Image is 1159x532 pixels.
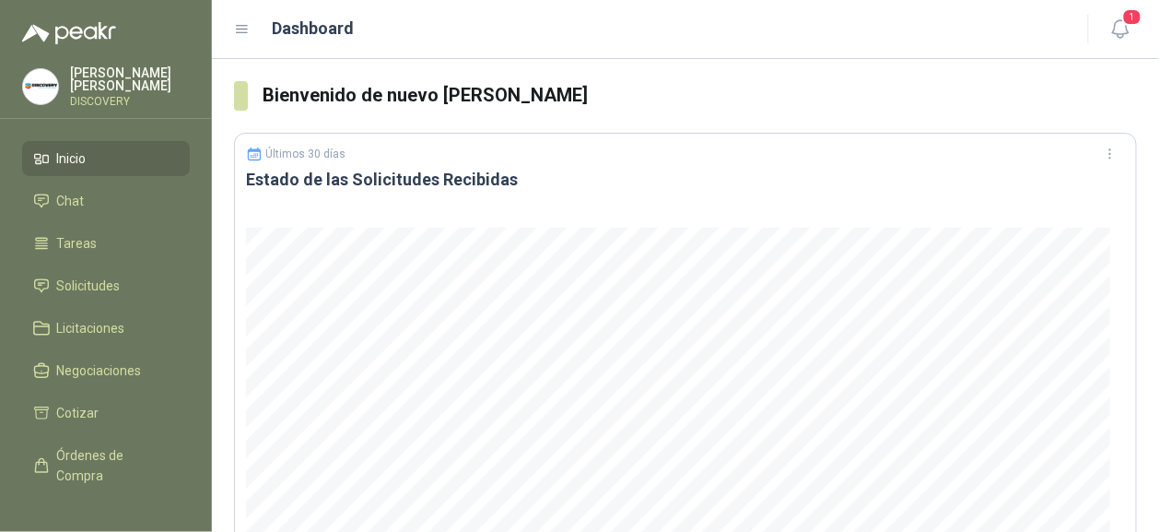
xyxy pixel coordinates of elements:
span: Licitaciones [57,318,125,338]
span: 1 [1122,8,1142,26]
button: 1 [1104,13,1137,46]
p: Últimos 30 días [266,148,346,160]
a: Órdenes de Compra [22,438,190,493]
p: [PERSON_NAME] [PERSON_NAME] [70,66,190,92]
span: Cotizar [57,403,100,423]
a: Inicio [22,141,190,176]
a: Licitaciones [22,311,190,346]
img: Logo peakr [22,22,116,44]
span: Solicitudes [57,276,121,296]
span: Órdenes de Compra [57,445,172,486]
h3: Estado de las Solicitudes Recibidas [246,169,1125,191]
span: Tareas [57,233,98,254]
a: Tareas [22,226,190,261]
span: Negociaciones [57,361,142,381]
p: DISCOVERY [70,96,190,107]
h1: Dashboard [273,16,355,41]
h3: Bienvenido de nuevo [PERSON_NAME] [263,81,1137,110]
a: Solicitudes [22,268,190,303]
a: Chat [22,183,190,219]
a: Cotizar [22,396,190,431]
img: Company Logo [23,69,58,104]
span: Inicio [57,148,87,169]
a: Negociaciones [22,353,190,388]
span: Chat [57,191,85,211]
